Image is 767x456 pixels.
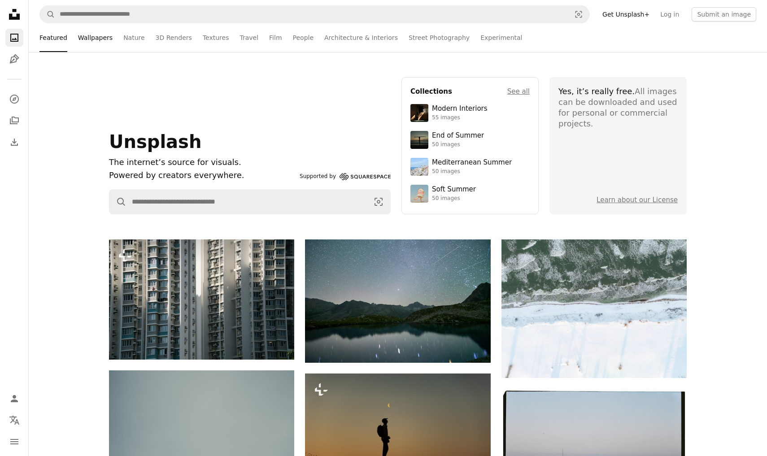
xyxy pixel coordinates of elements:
a: Architecture & Interiors [324,23,398,52]
a: Download History [5,133,23,151]
a: Learn about our License [597,196,678,204]
div: 55 images [432,114,488,122]
a: Log in / Sign up [5,390,23,408]
a: Experimental [480,23,522,52]
a: Starry night sky over a calm mountain lake [305,297,490,305]
button: Search Unsplash [109,190,126,214]
div: 50 images [432,168,512,175]
a: Silhouette of a hiker looking at the moon at sunset. [305,431,490,439]
a: End of Summer50 images [410,131,530,149]
a: Photos [5,29,23,47]
button: Visual search [568,6,589,23]
h1: The internet’s source for visuals. [109,156,296,169]
a: Film [269,23,282,52]
a: Soft Summer50 images [410,185,530,203]
img: premium_photo-1688410049290-d7394cc7d5df [410,158,428,176]
a: Supported by [300,171,391,182]
a: 3D Renders [156,23,192,52]
a: Get Unsplash+ [597,7,655,22]
button: Search Unsplash [40,6,55,23]
img: Tall apartment buildings with many windows and balconies. [109,239,294,360]
div: 50 images [432,195,476,202]
a: Modern Interiors55 images [410,104,530,122]
button: Language [5,411,23,429]
a: Travel [240,23,258,52]
div: Soft Summer [432,185,476,194]
a: Nature [123,23,144,52]
img: premium_photo-1749544311043-3a6a0c8d54af [410,185,428,203]
form: Find visuals sitewide [109,189,391,214]
a: Tall apartment buildings with many windows and balconies. [109,295,294,303]
h4: Collections [410,86,452,97]
img: premium_photo-1747189286942-bc91257a2e39 [410,104,428,122]
a: Illustrations [5,50,23,68]
a: Wallpapers [78,23,113,52]
button: Menu [5,433,23,451]
a: People [293,23,314,52]
a: Explore [5,90,23,108]
img: Snow covered landscape with frozen water [501,239,687,378]
span: Unsplash [109,131,201,152]
a: Textures [203,23,229,52]
a: Collections [5,112,23,130]
button: Submit an image [692,7,756,22]
a: Street Photography [409,23,470,52]
p: Powered by creators everywhere. [109,169,296,182]
span: Yes, it’s really free. [558,87,635,96]
img: premium_photo-1754398386796-ea3dec2a6302 [410,131,428,149]
a: Snow covered landscape with frozen water [501,304,687,313]
div: 50 images [432,141,484,148]
img: Starry night sky over a calm mountain lake [305,239,490,363]
div: All images can be downloaded and used for personal or commercial projects. [558,86,678,129]
a: Mediterranean Summer50 images [410,158,530,176]
a: Log in [655,7,684,22]
a: Two sailboats on calm ocean water at dusk [501,447,687,455]
div: Modern Interiors [432,104,488,113]
button: Visual search [367,190,390,214]
form: Find visuals sitewide [39,5,590,23]
div: Mediterranean Summer [432,158,512,167]
a: Home — Unsplash [5,5,23,25]
a: See all [507,86,530,97]
div: End of Summer [432,131,484,140]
